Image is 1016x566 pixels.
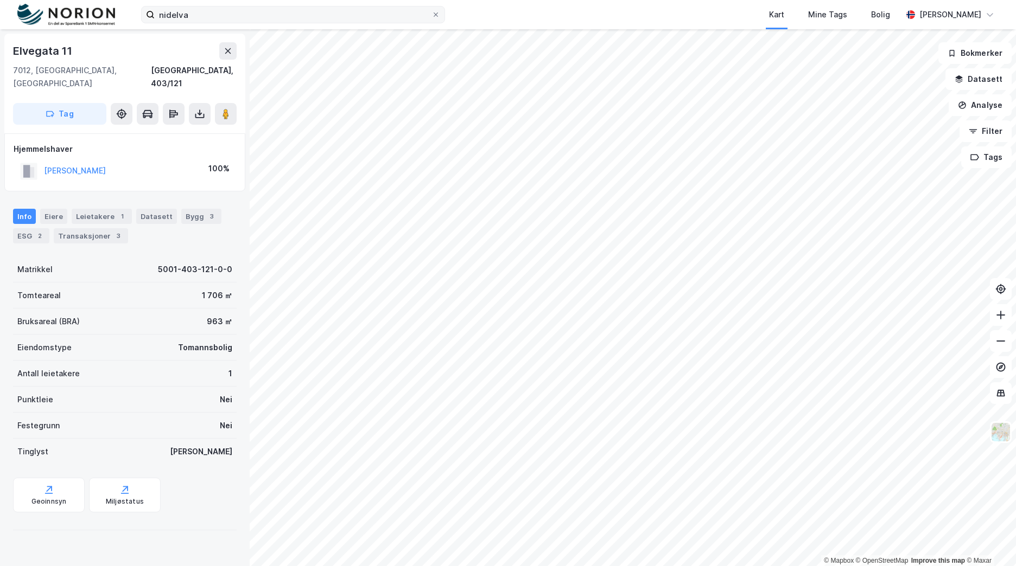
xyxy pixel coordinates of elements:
[113,230,124,241] div: 3
[208,162,230,175] div: 100%
[136,209,177,224] div: Datasett
[960,120,1012,142] button: Filter
[949,94,1012,116] button: Analyse
[220,393,232,406] div: Nei
[72,209,132,224] div: Leietakere
[207,315,232,328] div: 963 ㎡
[911,557,965,564] a: Improve this map
[170,445,232,458] div: [PERSON_NAME]
[117,211,128,222] div: 1
[871,8,890,21] div: Bolig
[945,68,1012,90] button: Datasett
[206,211,217,222] div: 3
[17,263,53,276] div: Matrikkel
[962,514,1016,566] iframe: Chat Widget
[228,367,232,380] div: 1
[13,103,106,125] button: Tag
[17,419,60,432] div: Festegrunn
[990,422,1011,442] img: Z
[202,289,232,302] div: 1 706 ㎡
[17,4,115,26] img: norion-logo.80e7a08dc31c2e691866.png
[17,289,61,302] div: Tomteareal
[181,209,221,224] div: Bygg
[919,8,981,21] div: [PERSON_NAME]
[34,230,45,241] div: 2
[106,497,144,506] div: Miljøstatus
[17,367,80,380] div: Antall leietakere
[155,7,431,23] input: Søk på adresse, matrikkel, gårdeiere, leietakere eller personer
[769,8,784,21] div: Kart
[808,8,847,21] div: Mine Tags
[961,146,1012,168] button: Tags
[14,143,236,156] div: Hjemmelshaver
[962,514,1016,566] div: Kontrollprogram for chat
[151,64,237,90] div: [GEOGRAPHIC_DATA], 403/121
[856,557,909,564] a: OpenStreetMap
[13,42,74,60] div: Elvegata 11
[220,419,232,432] div: Nei
[13,64,151,90] div: 7012, [GEOGRAPHIC_DATA], [GEOGRAPHIC_DATA]
[158,263,232,276] div: 5001-403-121-0-0
[178,341,232,354] div: Tomannsbolig
[17,315,80,328] div: Bruksareal (BRA)
[824,557,854,564] a: Mapbox
[13,209,36,224] div: Info
[17,445,48,458] div: Tinglyst
[938,42,1012,64] button: Bokmerker
[40,209,67,224] div: Eiere
[13,228,49,243] div: ESG
[54,228,128,243] div: Transaksjoner
[17,341,72,354] div: Eiendomstype
[17,393,53,406] div: Punktleie
[31,497,67,506] div: Geoinnsyn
